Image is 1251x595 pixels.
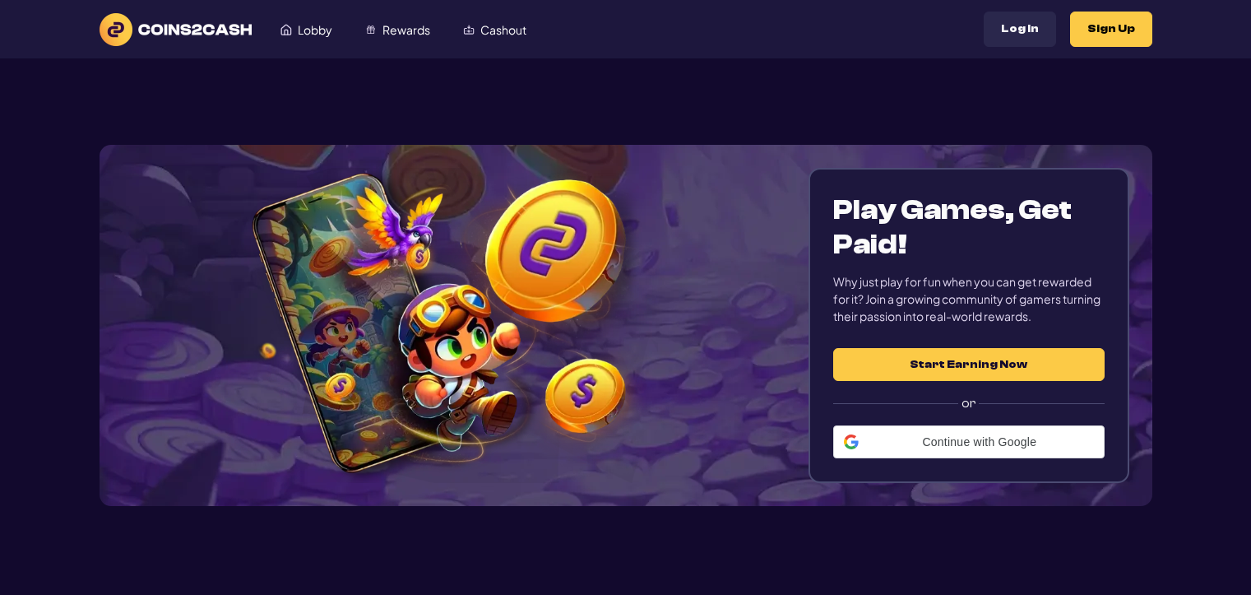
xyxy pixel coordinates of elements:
span: Rewards [382,24,430,35]
a: Rewards [349,14,447,45]
button: Start Earning Now [833,348,1104,381]
a: Lobby [264,14,349,45]
a: Cashout [447,14,543,45]
span: Lobby [298,24,332,35]
label: or [833,381,1104,425]
img: Lobby [280,24,292,35]
button: Log In [984,12,1056,47]
span: Continue with Google [865,435,1094,449]
img: Rewards [365,24,377,35]
span: Cashout [480,24,526,35]
img: Cashout [463,24,475,35]
div: Why just play for fun when you can get rewarded for it? Join a growing community of gamers turnin... [833,273,1104,325]
button: Sign Up [1070,12,1152,47]
div: Continue with Google [833,425,1105,458]
h1: Play Games, Get Paid! [833,193,1104,262]
img: logo text [100,13,252,46]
